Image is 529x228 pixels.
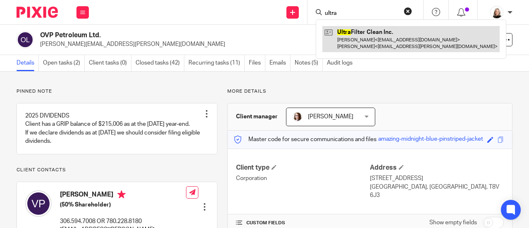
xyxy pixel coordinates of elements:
i: Primary [117,190,126,199]
h4: [PERSON_NAME] [60,190,186,201]
img: Kelsey%20Website-compressed%20Resized.jpg [293,112,303,122]
h2: OVP Petroleum Ltd. [40,31,328,40]
img: Pixie [17,7,58,18]
h4: Address [370,163,504,172]
p: Pinned note [17,88,217,95]
button: Clear [404,7,412,15]
p: More details [227,88,512,95]
img: svg%3E [17,31,34,48]
p: [GEOGRAPHIC_DATA], [GEOGRAPHIC_DATA], T8V 6J3 [370,183,504,200]
a: Files [249,55,265,71]
a: Open tasks (2) [43,55,85,71]
a: Notes (5) [295,55,323,71]
a: Emails [269,55,291,71]
a: Details [17,55,39,71]
label: Show empty fields [429,218,477,227]
img: Screenshot%202023-11-02%20134555.png [490,6,503,19]
a: Client tasks (0) [89,55,131,71]
p: 306.594.7008 OR 780.228.8180 [60,217,186,226]
input: Search [324,10,398,17]
a: Recurring tasks (11) [188,55,245,71]
a: Audit logs [327,55,357,71]
img: svg%3E [25,190,52,217]
div: amazing-midnight-blue-pinstriped-jacket [378,135,483,144]
h4: Client type [236,163,370,172]
h3: Client manager [236,113,278,121]
a: Closed tasks (42) [136,55,184,71]
p: Corporation [236,174,370,182]
h5: (50% Shareholder) [60,201,186,209]
p: Master code for secure communications and files [234,135,376,144]
h4: CUSTOM FIELDS [236,220,370,226]
p: [PERSON_NAME][EMAIL_ADDRESS][PERSON_NAME][DOMAIN_NAME] [40,40,400,48]
p: Client contacts [17,167,217,173]
p: [STREET_ADDRESS] [370,174,504,182]
span: [PERSON_NAME] [308,114,353,120]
